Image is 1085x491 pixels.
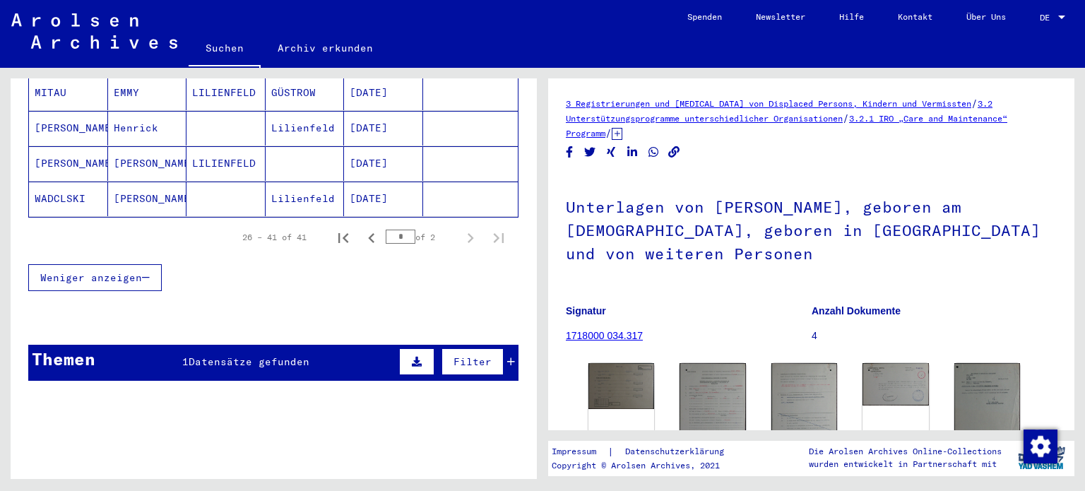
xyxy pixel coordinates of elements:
img: Zustimmung ändern [1024,430,1057,463]
mat-cell: Lilienfeld [266,111,345,146]
mat-cell: [PERSON_NAME] [108,182,187,216]
img: 002.jpg [771,363,837,464]
span: / [843,112,849,124]
button: Share on Xing [604,143,619,161]
button: Next page [456,223,485,252]
p: 4 [812,329,1057,343]
button: Previous page [357,223,386,252]
mat-cell: Henrick [108,111,187,146]
button: Copy link [667,143,682,161]
img: 001.jpg [862,363,928,406]
span: Datensätze gefunden [189,355,309,368]
button: Filter [441,348,504,375]
mat-cell: [DATE] [344,146,423,181]
mat-cell: LILIENFELD [186,76,266,110]
a: Impressum [552,444,607,459]
mat-cell: [DATE] [344,111,423,146]
span: / [605,126,612,139]
p: Die Arolsen Archives Online-Collections [809,445,1002,458]
a: 3 Registrierungen und [MEDICAL_DATA] von Displaced Persons, Kindern und Vermissten [566,98,971,109]
span: 1 [182,355,189,368]
span: Filter [453,355,492,368]
img: 001.jpg [680,363,745,463]
h1: Unterlagen von [PERSON_NAME], geboren am [DEMOGRAPHIC_DATA], geboren in [GEOGRAPHIC_DATA] und von... [566,174,1057,283]
p: Copyright © Arolsen Archives, 2021 [552,459,741,472]
mat-cell: MITAU [29,76,108,110]
span: / [971,97,978,110]
div: Zustimmung ändern [1023,429,1057,463]
img: Arolsen_neg.svg [11,13,177,49]
button: Share on Twitter [583,143,598,161]
a: Archiv erkunden [261,31,390,65]
span: Weniger anzeigen [40,271,142,284]
a: 1718000 034.317 [566,330,643,341]
div: Themen [32,346,95,372]
div: | [552,444,741,459]
mat-cell: [PERSON_NAME] [29,111,108,146]
b: Anzahl Dokumente [812,305,901,317]
mat-cell: WADCLSKI [29,182,108,216]
mat-cell: [DATE] [344,76,423,110]
mat-cell: EMMY [108,76,187,110]
a: Datenschutzerklärung [614,444,741,459]
b: Signatur [566,305,606,317]
button: Share on LinkedIn [625,143,640,161]
a: Suchen [189,31,261,68]
button: Share on WhatsApp [646,143,661,161]
button: Last page [485,223,513,252]
button: First page [329,223,357,252]
span: DE [1040,13,1055,23]
div: 26 – 41 of 41 [242,231,307,244]
mat-cell: Lilienfeld [266,182,345,216]
p: wurden entwickelt in Partnerschaft mit [809,458,1002,471]
mat-cell: [PERSON_NAME] [29,146,108,181]
button: Share on Facebook [562,143,577,161]
mat-cell: [DATE] [344,182,423,216]
div: of 2 [386,230,456,244]
mat-cell: LILIENFELD [186,146,266,181]
mat-cell: [PERSON_NAME] [108,146,187,181]
img: 001.jpg [588,363,654,409]
img: yv_logo.png [1015,440,1068,475]
mat-cell: GÜSTROW [266,76,345,110]
img: 001.jpg [954,363,1020,445]
button: Weniger anzeigen [28,264,162,291]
